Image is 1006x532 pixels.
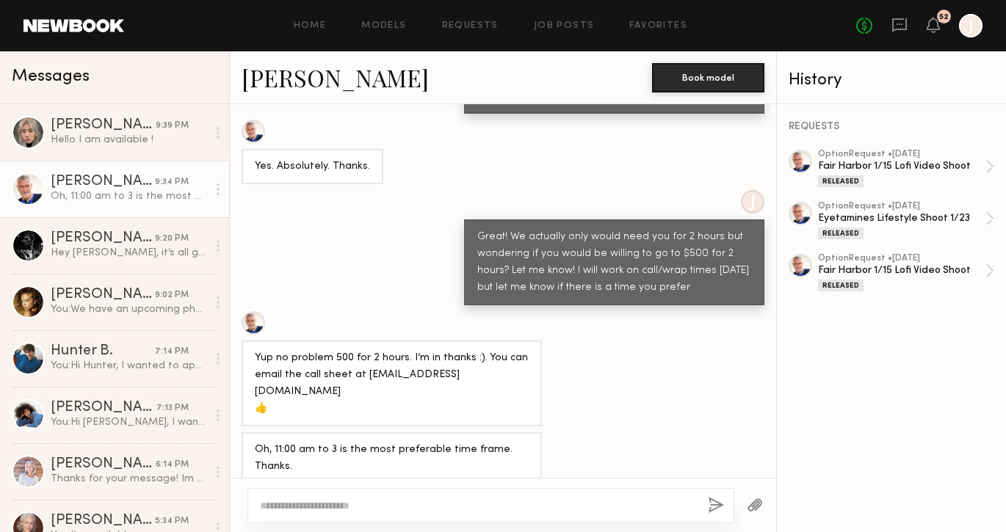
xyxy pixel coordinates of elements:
div: REQUESTS [789,122,994,132]
div: History [789,72,994,89]
div: You: Hi [PERSON_NAME], I wanted to apologize for the delays in communication as there have been a... [51,415,207,429]
div: [PERSON_NAME] [51,401,156,415]
span: Messages [12,68,90,85]
a: J [959,14,983,37]
div: option Request • [DATE] [818,254,985,263]
a: Home [294,21,327,31]
div: 9:39 PM [156,119,189,133]
div: 9:02 PM [155,288,189,302]
div: 6:14 PM [156,458,189,472]
div: Hey [PERSON_NAME], it’s all good man. I totally understand there’s always a ton of moving parts t... [51,246,207,260]
div: [PERSON_NAME] [51,457,156,472]
div: Hunter B. [51,344,155,359]
div: Thanks for your message! Im on hold for something so could give 2nd option and confirm if they’re... [51,472,207,486]
div: option Request • [DATE] [818,150,985,159]
button: Book model [652,63,764,92]
a: Job Posts [534,21,595,31]
div: 52 [939,13,949,21]
div: option Request • [DATE] [818,202,985,211]
a: Requests [442,21,499,31]
div: Eyetamines Lifestyle Shoot 1/23 [818,211,985,225]
div: Great! We actually only would need you for 2 hours but wondering if you would be willing to go to... [477,229,751,296]
a: optionRequest •[DATE]Eyetamines Lifestyle Shoot 1/23Released [818,202,994,239]
div: Released [818,227,864,239]
div: Fair Harbor 1/15 Lofi Video Shoot [818,159,985,173]
div: [PERSON_NAME] [51,231,155,246]
div: You: Hi Hunter, I wanted to apologize for the delays in communication as there have been a lot of... [51,359,207,373]
div: 9:20 PM [155,232,189,246]
a: Favorites [629,21,687,31]
div: Fair Harbor 1/15 Lofi Video Shoot [818,263,985,277]
a: optionRequest •[DATE]Fair Harbor 1/15 Lofi Video ShootReleased [818,254,994,291]
div: [PERSON_NAME] [51,514,155,528]
div: [PERSON_NAME] [51,118,156,133]
div: Oh, 11:00 am to 3 is the most preferable time frame. Thanks. [255,442,529,475]
div: 7:14 PM [155,345,189,359]
div: You: We have an upcoming photoshoot with Bounce Curls and I’d love to check your availability for... [51,302,207,316]
div: Released [818,175,864,187]
a: optionRequest •[DATE]Fair Harbor 1/15 Lofi Video ShootReleased [818,150,994,187]
a: Book model [652,70,764,83]
div: 7:13 PM [156,401,189,415]
a: Models [361,21,406,31]
div: [PERSON_NAME] [51,288,155,302]
div: 5:34 PM [155,514,189,528]
div: Yup no problem 500 for 2 hours. I’m in thanks :). You can email the call sheet at [EMAIL_ADDRESS]... [255,350,529,418]
div: Yes. Absolutely. Thanks. [255,158,370,175]
div: Oh, 11:00 am to 3 is the most preferable time frame. Thanks. [51,189,207,203]
div: 9:34 PM [155,175,189,189]
a: [PERSON_NAME] [242,62,429,93]
div: Hello I am available ! [51,133,207,147]
div: [PERSON_NAME] [51,175,155,189]
div: Released [818,280,864,291]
